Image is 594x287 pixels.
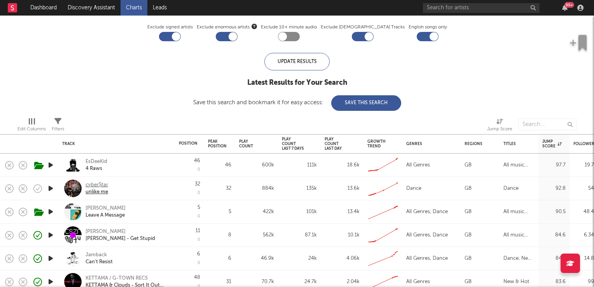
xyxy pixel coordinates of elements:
div: KETTAMA / G-TOWN RECS [86,275,169,282]
div: 99 + [564,2,574,8]
div: [PERSON_NAME] [86,205,126,212]
div: 0 [197,238,200,242]
div: Titles [503,142,531,146]
div: Save this search and bookmark it for easy access: [193,100,401,105]
div: 87.1k [282,231,317,240]
div: GB [465,184,472,193]
div: Regions [465,142,492,146]
div: 0 [197,191,200,195]
div: Jump Score [487,115,512,137]
div: 11 [196,228,200,233]
div: 32 [208,184,231,193]
div: 24k [282,254,317,263]
div: 135k [282,184,317,193]
div: 18.6k [325,161,360,170]
div: All Genres [406,277,430,287]
div: All music genres, Dance [503,231,535,240]
div: unlike me [86,189,108,196]
button: 99+ [562,5,568,11]
div: Dance [503,184,519,193]
div: Filters [52,115,64,137]
div: 83.6 [542,277,566,287]
div: [PERSON_NAME] [86,228,155,235]
input: Search for artists [423,3,540,13]
div: Latest Results for Your Search [193,78,401,87]
div: 101k [282,207,317,217]
a: [PERSON_NAME]Leave A Message [86,205,126,219]
div: All music genres [503,161,535,170]
label: Exclude signed artists [147,23,193,32]
div: 111k [282,161,317,170]
div: 46.9k [239,254,274,263]
div: Jump Score [487,124,512,134]
div: GB [465,277,472,287]
div: Play Count Last 7 Days [282,137,305,151]
div: Growth Trend [367,139,387,149]
div: 84.6 [542,231,566,240]
div: EsDeeKid [86,158,107,165]
div: 8 [208,231,231,240]
div: cyber$tar [86,182,108,189]
div: 92.8 [542,184,566,193]
div: 884k [239,184,274,193]
span: Exclude enormous artists [197,23,257,32]
div: All Genres [406,161,430,170]
div: 5 [208,207,231,217]
div: GB [465,231,472,240]
button: Exclude enormous artists [252,23,257,30]
div: 90.5 [542,207,566,217]
div: Dance, New & Hot [503,254,535,263]
div: 70.7k [239,277,274,287]
div: Play Count [239,139,262,149]
a: cyber$tarunlike me [86,182,108,196]
div: All music genres, Dance [503,207,535,217]
div: Filters [52,124,64,134]
div: GB [465,207,472,217]
div: Leave A Message [86,212,126,219]
input: Search... [518,119,577,130]
div: Position [179,141,197,146]
div: Edit Columns [17,115,46,137]
div: 2.04k [325,277,360,287]
div: Track [62,142,167,146]
div: 4.06k [325,254,360,263]
div: Edit Columns [17,124,46,134]
label: Exclude [DEMOGRAPHIC_DATA] Tracks [321,23,405,32]
a: EsDeeKid4 Raws [86,158,107,172]
div: Jump Score [542,139,562,149]
div: GB [465,161,472,170]
label: English songs only [409,23,447,32]
div: 422k [239,207,274,217]
div: All Genres, Dance [406,207,448,217]
div: Jamback [86,252,113,259]
div: 6 [197,252,200,257]
div: 6 [208,254,231,263]
div: New & Hot [503,277,529,287]
div: 4 Raws [86,165,107,172]
div: 5 [197,205,200,210]
div: 32 [195,182,200,187]
a: [PERSON_NAME][PERSON_NAME] - Get Stupid [86,228,155,242]
button: Save This Search [331,95,401,111]
div: 46 [208,161,231,170]
div: 0 [197,261,200,265]
label: Exclude 10+ minute audio [261,23,317,32]
div: 0 [197,214,200,219]
div: Peak Position [208,139,227,149]
div: Can't Resist [86,259,113,266]
div: 600k [239,161,274,170]
div: 46 [194,158,200,163]
div: All Genres, Dance [406,231,448,240]
div: Genres [406,142,453,146]
div: 562k [239,231,274,240]
div: 0 [197,168,200,172]
div: 13.4k [325,207,360,217]
div: All Genres, Dance [406,254,448,263]
div: Play Count Last Day [325,137,348,151]
div: Update Results [264,53,330,70]
div: Dance [406,184,421,193]
div: [PERSON_NAME] - Get Stupid [86,235,155,242]
div: 48 [194,275,200,280]
a: JambackCan't Resist [86,252,113,266]
div: 24.7k [282,277,317,287]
